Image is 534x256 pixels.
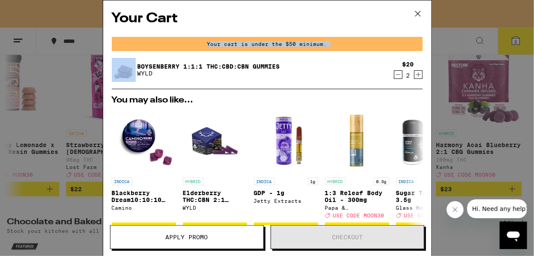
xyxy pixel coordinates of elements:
p: INDICA [254,178,274,185]
a: Open page for GDP - 1g from Jetty Extracts [254,109,318,223]
a: Open page for Blackberry Dream10:10:10 Deep Sleep Gummies from Camino [112,109,176,223]
img: Jetty Extracts - GDP - 1g [254,109,318,173]
button: Add to bag [254,223,318,237]
h2: You may also like... [112,96,423,105]
div: Jetty Extracts [254,198,318,204]
iframe: Message from company [467,199,527,218]
a: Open page for Sugar Tarts - 3.5g from Glass House [396,109,460,223]
button: Decrement [394,70,403,79]
p: HYBRID [183,178,203,185]
span: Checkout [332,234,363,240]
a: Open page for 1:3 Releaf Body Oil - 300mg from Papa & Barkley [325,109,389,223]
button: Add to bag [183,223,247,237]
div: Glass House [396,205,460,211]
button: Add to bag [112,223,176,237]
div: Your cart is under the $50 minimum. [112,37,423,51]
button: Checkout [271,225,424,249]
button: Apply Promo [110,225,264,249]
span: Apply Promo [166,234,208,240]
p: 0.3g [374,178,389,185]
a: Open page for Elderberry THC:CBN 2:1 Gummies from WYLD [183,109,247,223]
img: Camino - Blackberry Dream10:10:10 Deep Sleep Gummies [112,109,176,173]
p: Blackberry Dream10:10:10 Deep Sleep Gummies [112,190,176,203]
p: HYBRID [325,178,346,185]
p: Elderberry THC:CBN 2:1 Gummies [183,190,247,203]
span: USE CODE MOON30 [404,213,456,218]
a: Boysenberry 1:1:1 THC:CBD:CBN Gummies [137,63,280,70]
button: Increment [414,70,423,79]
div: Camino [112,205,176,211]
iframe: Close message [447,201,464,218]
span: Hi. Need any help? [5,6,62,13]
img: Glass House - Sugar Tarts - 3.5g [396,109,460,173]
img: WYLD - Elderberry THC:CBN 2:1 Gummies [183,109,247,173]
span: USE CODE MOON30 [333,213,385,218]
iframe: Button to launch messaging window [500,222,527,249]
p: GDP - 1g [254,190,318,196]
p: WYLD [137,70,280,77]
p: INDICA [396,178,417,185]
p: Sugar Tarts - 3.5g [396,190,460,203]
div: WYLD [183,205,247,211]
img: Boysenberry 1:1:1 THC:CBD:CBN Gummies [112,53,136,87]
div: 2 [403,72,414,79]
div: Papa & [PERSON_NAME] [325,205,389,211]
button: Add to bag [325,223,389,237]
div: $20 [403,61,414,68]
button: Add to bag [396,223,460,237]
img: Papa & Barkley - 1:3 Releaf Body Oil - 300mg [325,109,389,173]
p: 1:3 Releaf Body Oil - 300mg [325,190,389,203]
h2: Your Cart [112,9,423,28]
p: 1g [308,178,318,185]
